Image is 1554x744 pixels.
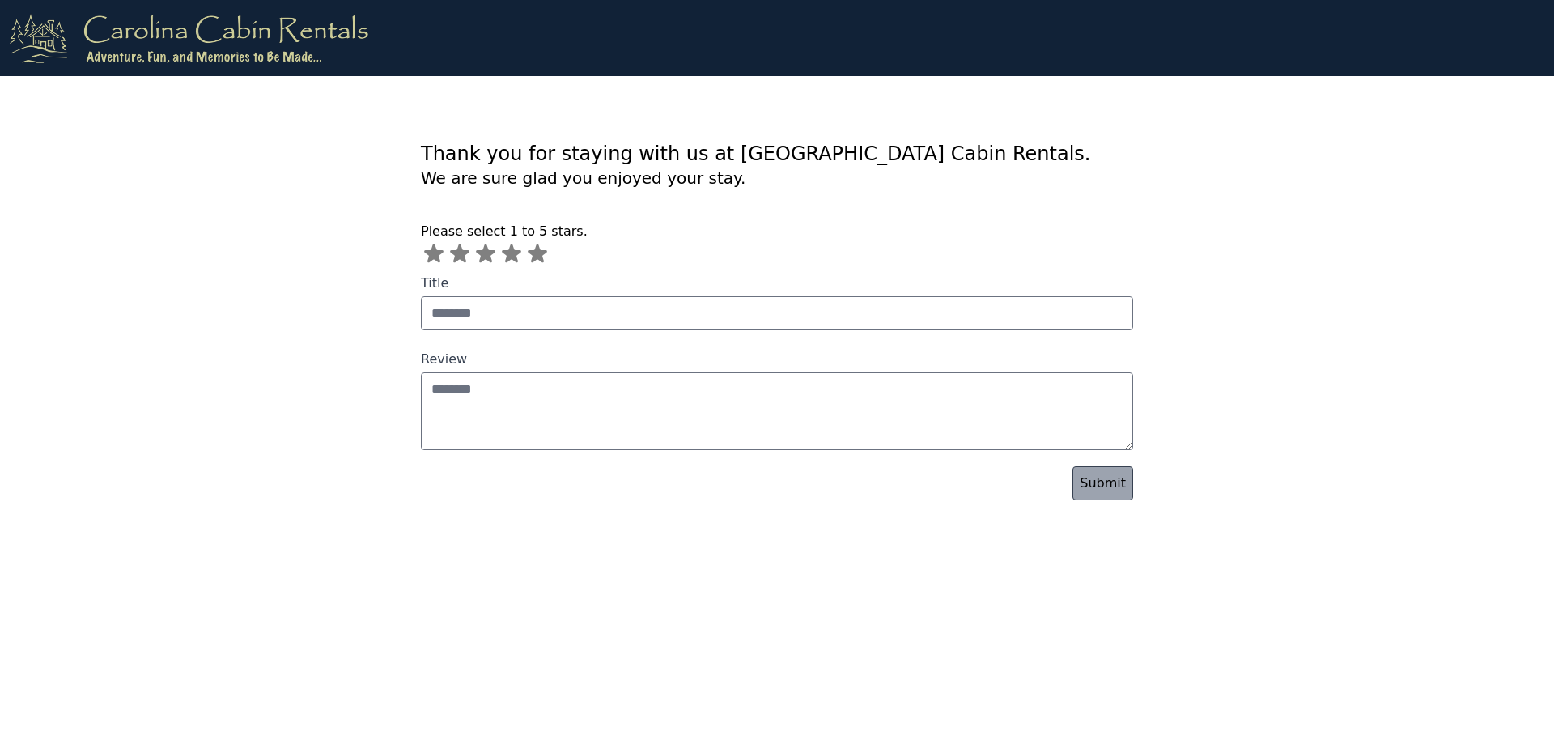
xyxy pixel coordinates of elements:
[10,13,368,63] img: logo.png
[421,167,1133,202] p: We are sure glad you enjoyed your stay.
[421,372,1133,450] textarea: Review
[421,222,1133,241] p: Please select 1 to 5 stars.
[421,275,448,291] span: Title
[421,351,467,367] span: Review
[1072,466,1133,500] a: Submit
[421,296,1133,330] input: Title
[421,141,1133,167] h1: Thank you for staying with us at [GEOGRAPHIC_DATA] Cabin Rentals.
